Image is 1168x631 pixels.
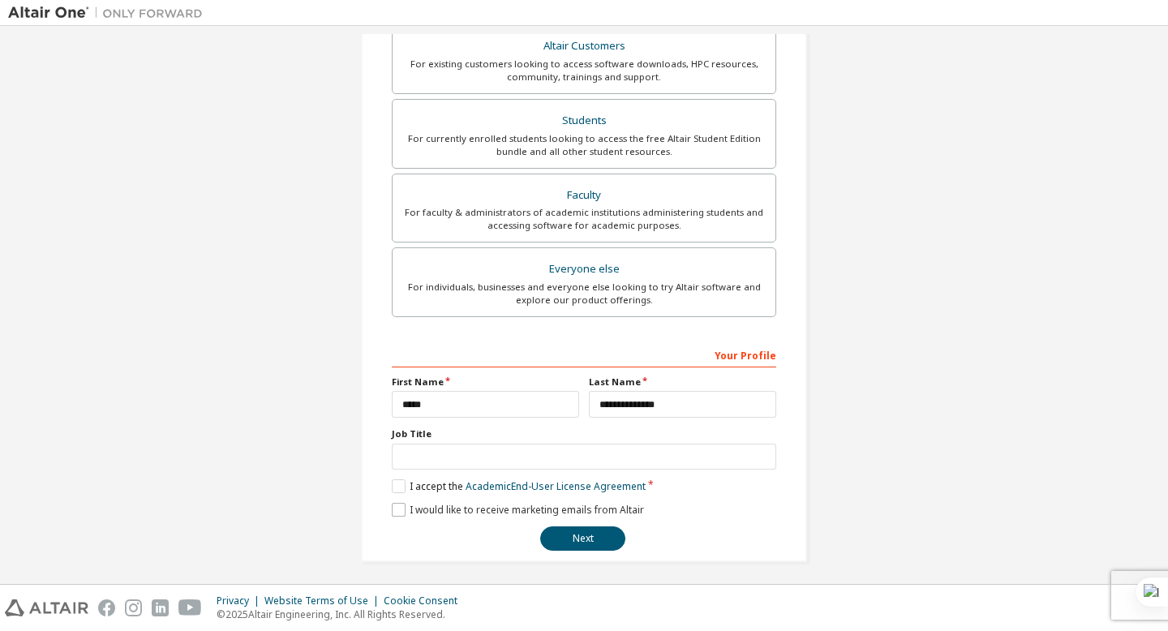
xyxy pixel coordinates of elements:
[402,184,766,207] div: Faculty
[98,599,115,616] img: facebook.svg
[402,35,766,58] div: Altair Customers
[589,376,776,388] label: Last Name
[402,258,766,281] div: Everyone else
[217,607,467,621] p: © 2025 Altair Engineering, Inc. All Rights Reserved.
[392,341,776,367] div: Your Profile
[264,595,384,607] div: Website Terms of Use
[540,526,625,551] button: Next
[402,58,766,84] div: For existing customers looking to access software downloads, HPC resources, community, trainings ...
[402,109,766,132] div: Students
[217,595,264,607] div: Privacy
[178,599,202,616] img: youtube.svg
[392,376,579,388] label: First Name
[384,595,467,607] div: Cookie Consent
[392,479,646,493] label: I accept the
[5,599,88,616] img: altair_logo.svg
[402,281,766,307] div: For individuals, businesses and everyone else looking to try Altair software and explore our prod...
[402,206,766,232] div: For faculty & administrators of academic institutions administering students and accessing softwa...
[392,503,644,517] label: I would like to receive marketing emails from Altair
[8,5,211,21] img: Altair One
[125,599,142,616] img: instagram.svg
[402,132,766,158] div: For currently enrolled students looking to access the free Altair Student Edition bundle and all ...
[466,479,646,493] a: Academic End-User License Agreement
[392,427,776,440] label: Job Title
[152,599,169,616] img: linkedin.svg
